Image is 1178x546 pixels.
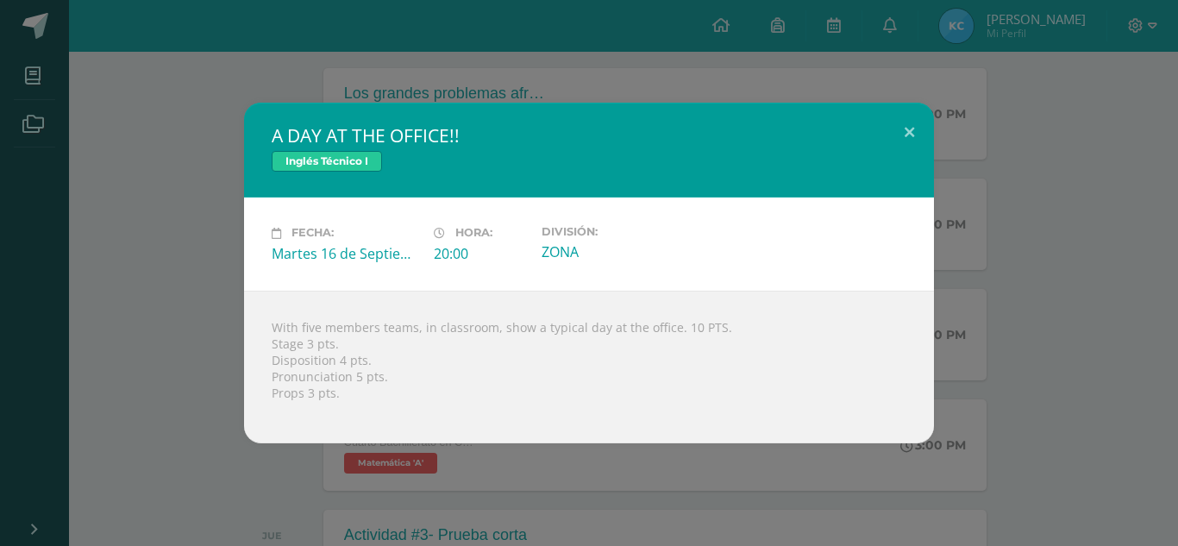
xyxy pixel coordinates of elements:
h2: A DAY AT THE OFFICE!! [272,123,906,147]
span: Inglés Técnico I [272,151,382,172]
label: División: [542,225,690,238]
div: 20:00 [434,244,528,263]
div: With five members teams, in classroom, show a typical day at the office. 10 PTS. Stage 3 pts. Dis... [244,291,934,443]
button: Close (Esc) [885,103,934,161]
div: Martes 16 de Septiembre [272,244,420,263]
span: Hora: [455,227,492,240]
span: Fecha: [291,227,334,240]
div: ZONA [542,242,690,261]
